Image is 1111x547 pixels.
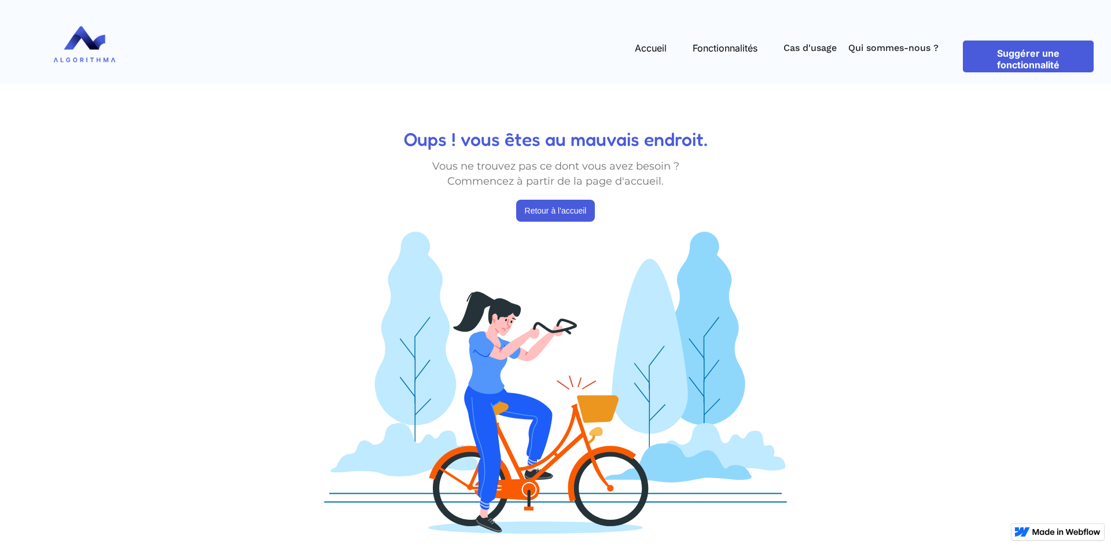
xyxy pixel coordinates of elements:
[411,159,700,189] div: Vous ne trouvez pas ce dont vous avez besoin ? Commencez à partir de la page d'accueil.
[687,31,763,65] a: Fonctionnalités
[843,31,944,65] a: Qui sommes-nous ?
[778,31,843,65] a: Cas d'usage
[1032,528,1101,535] img: Made in Webflow
[516,200,595,222] a: Retour à l'accueil
[629,31,672,65] a: Accueil
[404,129,708,150] h2: Oups ! vous êtes au mauvais endroit.
[963,41,1094,72] a: Suggérer une fonctionnalité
